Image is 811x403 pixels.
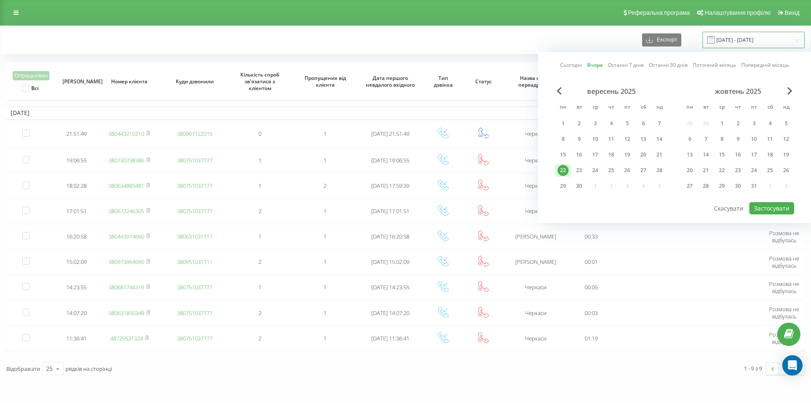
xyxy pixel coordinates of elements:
abbr: неділя [653,101,666,114]
div: ср 24 вер 2025 р. [587,164,603,177]
div: пт 5 вер 2025 р. [619,117,635,130]
span: [DATE] 11:36:41 [371,334,409,342]
span: 1 [324,283,327,291]
div: пт 24 жовт 2025 р. [746,164,762,177]
span: [PERSON_NAME] [63,78,91,85]
a: Поточний місяць [693,61,736,69]
div: пн 6 жовт 2025 р. [682,133,698,145]
td: Черкаси [503,326,569,350]
span: 1 [324,334,327,342]
td: 19:06:55 [57,148,97,172]
td: Черкаси [503,174,569,197]
a: Сьогодні [560,61,582,69]
span: Previous Month [557,87,562,95]
span: Дата першого невдалого вхідного [365,75,416,88]
div: 1 - 9 з 9 [744,364,762,373]
div: ср 10 вер 2025 р. [587,133,603,145]
div: ср 8 жовт 2025 р. [714,133,730,145]
div: вт 9 вер 2025 р. [571,133,587,145]
span: [DATE] 17:59:39 [371,182,409,189]
div: 10 [748,134,759,145]
div: 26 [781,165,792,176]
div: 11 [765,134,776,145]
abbr: понеділок [557,101,569,114]
div: 3 [748,118,759,129]
a: 380672246305 [109,207,144,215]
div: 8 [558,134,569,145]
a: 380631850348 [109,309,144,317]
div: ср 29 жовт 2025 р. [714,180,730,192]
div: 27 [684,181,695,192]
td: 18:02:28 [57,174,97,197]
td: Черкаси [503,199,569,223]
div: сб 11 жовт 2025 р. [762,133,778,145]
span: Експорт [653,37,677,43]
a: Останні 30 днів [649,61,688,69]
div: жовтень 2025 [682,87,794,96]
span: Пропущених від клієнта [299,75,351,88]
div: 4 [765,118,776,129]
td: 21:51:49 [57,121,97,147]
span: Номер клієнта [104,78,155,85]
a: 380634885481 [109,182,144,189]
div: 6 [638,118,649,129]
span: Тип дзвінка [429,75,457,88]
abbr: п’ятниця [621,101,634,114]
span: Вихід [785,9,800,16]
div: 29 [716,181,727,192]
a: 380751037777 [177,207,212,215]
div: пн 20 жовт 2025 р. [682,164,698,177]
td: Черкаси [503,148,569,172]
div: 12 [781,134,792,145]
div: вересень 2025 [555,87,667,96]
div: вт 30 вер 2025 р. [571,180,587,192]
div: 22 [558,165,569,176]
div: нд 12 жовт 2025 р. [778,133,794,145]
div: 19 [781,149,792,160]
div: 17 [748,149,759,160]
div: 7 [654,118,665,129]
div: 15 [716,149,727,160]
td: 17:01:51 [57,199,97,223]
td: Черкаси [503,121,569,147]
div: 25 [46,365,53,373]
span: Кількість спроб зв'язатися з клієнтом [234,71,286,91]
div: сб 4 жовт 2025 р. [762,117,778,130]
div: 29 [558,181,569,192]
div: чт 23 жовт 2025 р. [730,164,746,177]
span: Куди дзвонили [169,78,220,85]
div: 13 [684,149,695,160]
a: Останні 7 днів [608,61,644,69]
a: 380681744319 [109,283,144,291]
a: 380973964690 [109,258,144,266]
abbr: вівторок [699,101,712,114]
a: 380751037777 [177,334,212,342]
div: пн 29 вер 2025 р. [555,180,571,192]
div: сб 18 жовт 2025 р. [762,148,778,161]
span: [DATE] 14:07:20 [371,309,409,317]
div: сб 6 вер 2025 р. [635,117,651,130]
span: 1 [324,233,327,240]
div: 31 [748,181,759,192]
div: вт 7 жовт 2025 р. [698,133,714,145]
span: [DATE] 15:02:09 [371,258,409,266]
div: 15 [558,149,569,160]
span: 1 [259,233,261,240]
span: Відображати [6,365,40,373]
div: 17 [590,149,601,160]
div: 25 [765,165,776,176]
div: 25 [606,165,617,176]
span: рядків на сторінці [65,365,112,373]
abbr: п’ятниця [748,101,760,114]
a: 380730738386 [109,156,144,164]
div: вт 21 жовт 2025 р. [698,164,714,177]
div: нд 14 вер 2025 р. [651,133,667,145]
span: Розмова не відбулась [769,305,799,320]
td: 15:02:09 [57,250,97,274]
div: пн 1 вер 2025 р. [555,117,571,130]
a: 380751037777 [177,182,212,189]
div: 26 [622,165,633,176]
div: 18 [765,149,776,160]
td: Черкаси [503,276,569,299]
td: 00:01 [569,250,614,274]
